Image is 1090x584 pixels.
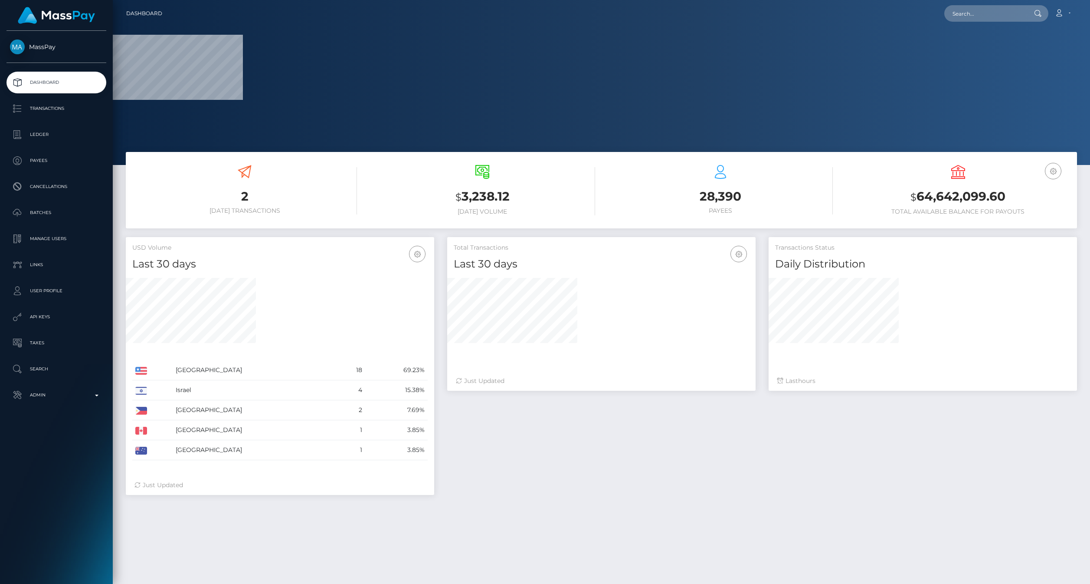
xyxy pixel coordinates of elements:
p: Ledger [10,128,103,141]
p: User Profile [10,284,103,297]
p: Links [10,258,103,271]
p: Manage Users [10,232,103,245]
h3: 2 [132,188,357,205]
img: MassPay [10,40,25,54]
a: Admin [7,384,106,406]
h3: 64,642,099.60 [846,188,1070,206]
h5: Transactions Status [775,244,1070,252]
div: Just Updated [134,481,426,490]
td: 15.38% [365,380,428,400]
img: MassPay Logo [18,7,95,24]
h4: Daily Distribution [775,257,1070,272]
h6: [DATE] Transactions [132,207,357,214]
a: Dashboard [126,4,162,23]
a: Taxes [7,332,106,354]
td: 69.23% [365,360,428,380]
td: 18 [338,360,366,380]
h5: USD Volume [132,244,428,252]
h4: Last 30 days [132,257,428,272]
img: CA.png [135,427,147,435]
img: PH.png [135,407,147,415]
h6: [DATE] Volume [370,208,595,215]
p: Transactions [10,102,103,115]
h4: Last 30 days [454,257,749,272]
h3: 28,390 [608,188,833,205]
p: Admin [10,389,103,402]
a: Cancellations [7,176,106,198]
a: Manage Users [7,228,106,250]
td: 3.85% [365,440,428,460]
td: 1 [338,420,366,440]
td: 1 [338,440,366,460]
a: Links [7,254,106,276]
p: Search [10,363,103,376]
p: API Keys [10,310,103,323]
input: Search... [944,5,1026,22]
td: 3.85% [365,420,428,440]
td: Israel [173,380,337,400]
p: Batches [10,206,103,219]
td: 7.69% [365,400,428,420]
img: IL.png [135,387,147,395]
a: Ledger [7,124,106,145]
h6: Payees [608,207,833,214]
div: Just Updated [456,376,747,386]
h3: 3,238.12 [370,188,595,206]
img: AU.png [135,447,147,455]
span: MassPay [7,43,106,51]
small: $ [455,191,462,203]
td: [GEOGRAPHIC_DATA] [173,440,337,460]
h6: Total Available Balance for Payouts [846,208,1070,215]
a: Search [7,358,106,380]
a: Transactions [7,98,106,119]
a: Batches [7,202,106,224]
td: [GEOGRAPHIC_DATA] [173,420,337,440]
a: User Profile [7,280,106,302]
div: Last hours [777,376,1068,386]
small: $ [910,191,917,203]
p: Dashboard [10,76,103,89]
a: Dashboard [7,72,106,93]
td: 4 [338,380,366,400]
img: US.png [135,367,147,375]
td: [GEOGRAPHIC_DATA] [173,400,337,420]
h5: Total Transactions [454,244,749,252]
p: Payees [10,154,103,167]
td: 2 [338,400,366,420]
td: [GEOGRAPHIC_DATA] [173,360,337,380]
a: API Keys [7,306,106,328]
p: Cancellations [10,180,103,193]
p: Taxes [10,337,103,350]
a: Payees [7,150,106,172]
